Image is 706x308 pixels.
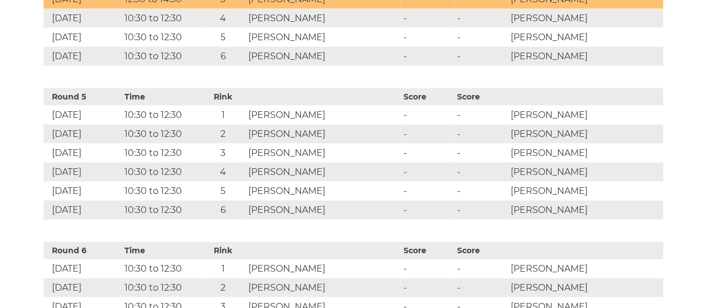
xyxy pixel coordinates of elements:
[454,144,508,163] td: -
[44,182,122,201] td: [DATE]
[122,9,200,28] td: 10:30 to 12:30
[508,144,663,163] td: [PERSON_NAME]
[44,28,122,47] td: [DATE]
[454,182,508,201] td: -
[401,47,454,66] td: -
[246,9,401,28] td: [PERSON_NAME]
[122,242,200,259] th: Time
[122,88,200,106] th: Time
[200,47,246,66] td: 6
[401,125,454,144] td: -
[44,9,122,28] td: [DATE]
[122,201,200,220] td: 10:30 to 12:30
[401,106,454,125] td: -
[44,242,122,259] th: Round 6
[246,144,401,163] td: [PERSON_NAME]
[401,201,454,220] td: -
[246,201,401,220] td: [PERSON_NAME]
[454,88,508,106] th: Score
[454,28,508,47] td: -
[200,259,246,278] td: 1
[200,201,246,220] td: 6
[401,259,454,278] td: -
[200,144,246,163] td: 3
[246,259,401,278] td: [PERSON_NAME]
[44,144,122,163] td: [DATE]
[401,278,454,297] td: -
[44,201,122,220] td: [DATE]
[44,278,122,297] td: [DATE]
[44,163,122,182] td: [DATE]
[200,125,246,144] td: 2
[508,201,663,220] td: [PERSON_NAME]
[200,9,246,28] td: 4
[454,278,508,297] td: -
[454,125,508,144] td: -
[454,163,508,182] td: -
[454,259,508,278] td: -
[508,28,663,47] td: [PERSON_NAME]
[246,125,401,144] td: [PERSON_NAME]
[454,201,508,220] td: -
[508,9,663,28] td: [PERSON_NAME]
[200,88,246,106] th: Rink
[401,144,454,163] td: -
[122,182,200,201] td: 10:30 to 12:30
[44,88,122,106] th: Round 5
[454,106,508,125] td: -
[44,47,122,66] td: [DATE]
[44,259,122,278] td: [DATE]
[200,28,246,47] td: 5
[122,163,200,182] td: 10:30 to 12:30
[122,125,200,144] td: 10:30 to 12:30
[454,242,508,259] th: Score
[200,106,246,125] td: 1
[401,242,454,259] th: Score
[246,163,401,182] td: [PERSON_NAME]
[401,182,454,201] td: -
[508,259,663,278] td: [PERSON_NAME]
[508,163,663,182] td: [PERSON_NAME]
[246,28,401,47] td: [PERSON_NAME]
[508,47,663,66] td: [PERSON_NAME]
[122,28,200,47] td: 10:30 to 12:30
[401,163,454,182] td: -
[44,106,122,125] td: [DATE]
[454,9,508,28] td: -
[401,28,454,47] td: -
[44,125,122,144] td: [DATE]
[200,182,246,201] td: 5
[401,88,454,106] th: Score
[246,47,401,66] td: [PERSON_NAME]
[508,182,663,201] td: [PERSON_NAME]
[200,163,246,182] td: 4
[401,9,454,28] td: -
[200,242,246,259] th: Rink
[454,47,508,66] td: -
[246,182,401,201] td: [PERSON_NAME]
[508,106,663,125] td: [PERSON_NAME]
[122,278,200,297] td: 10:30 to 12:30
[246,278,401,297] td: [PERSON_NAME]
[246,106,401,125] td: [PERSON_NAME]
[200,278,246,297] td: 2
[508,278,663,297] td: [PERSON_NAME]
[508,125,663,144] td: [PERSON_NAME]
[122,106,200,125] td: 10:30 to 12:30
[122,47,200,66] td: 10:30 to 12:30
[122,144,200,163] td: 10:30 to 12:30
[122,259,200,278] td: 10:30 to 12:30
